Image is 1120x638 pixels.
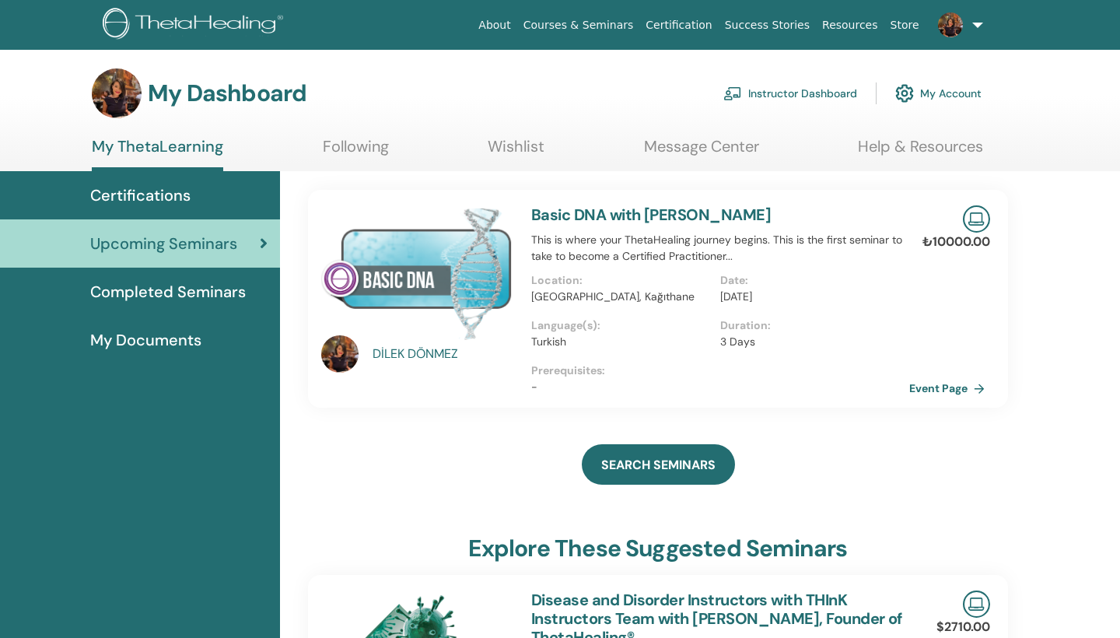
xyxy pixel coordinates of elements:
[531,317,711,334] p: Language(s) :
[909,377,991,400] a: Event Page
[531,272,711,289] p: Location :
[90,328,201,352] span: My Documents
[90,232,237,255] span: Upcoming Seminars
[321,205,513,340] img: Basic DNA
[720,272,900,289] p: Date :
[531,334,711,350] p: Turkish
[373,345,516,363] a: DİLEK DÖNMEZ
[488,137,544,167] a: Wishlist
[531,289,711,305] p: [GEOGRAPHIC_DATA], Kağıthane
[723,86,742,100] img: chalkboard-teacher.svg
[720,334,900,350] p: 3 Days
[531,379,909,395] p: -
[472,11,516,40] a: About
[895,76,982,110] a: My Account
[723,76,857,110] a: Instructor Dashboard
[816,11,884,40] a: Resources
[582,444,735,485] a: SEARCH SEMINARS
[936,618,990,636] p: $2710.00
[92,68,142,118] img: default.jpg
[531,205,771,225] a: Basic DNA with [PERSON_NAME]
[938,12,963,37] img: default.jpg
[92,137,223,171] a: My ThetaLearning
[963,205,990,233] img: Live Online Seminar
[720,289,900,305] p: [DATE]
[321,335,359,373] img: default.jpg
[884,11,926,40] a: Store
[719,11,816,40] a: Success Stories
[601,457,716,473] span: SEARCH SEMINARS
[517,11,640,40] a: Courses & Seminars
[922,233,990,251] p: ₺10000.00
[720,317,900,334] p: Duration :
[323,137,389,167] a: Following
[963,591,990,618] img: Live Online Seminar
[531,232,909,265] p: This is where your ThetaHealing journey begins. This is the first seminar to take to become a Cer...
[148,79,306,107] h3: My Dashboard
[639,11,718,40] a: Certification
[895,80,914,107] img: cog.svg
[103,8,289,43] img: logo.png
[468,535,847,563] h3: explore these suggested seminars
[531,363,909,379] p: Prerequisites :
[644,137,759,167] a: Message Center
[90,184,191,207] span: Certifications
[858,137,983,167] a: Help & Resources
[90,280,246,303] span: Completed Seminars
